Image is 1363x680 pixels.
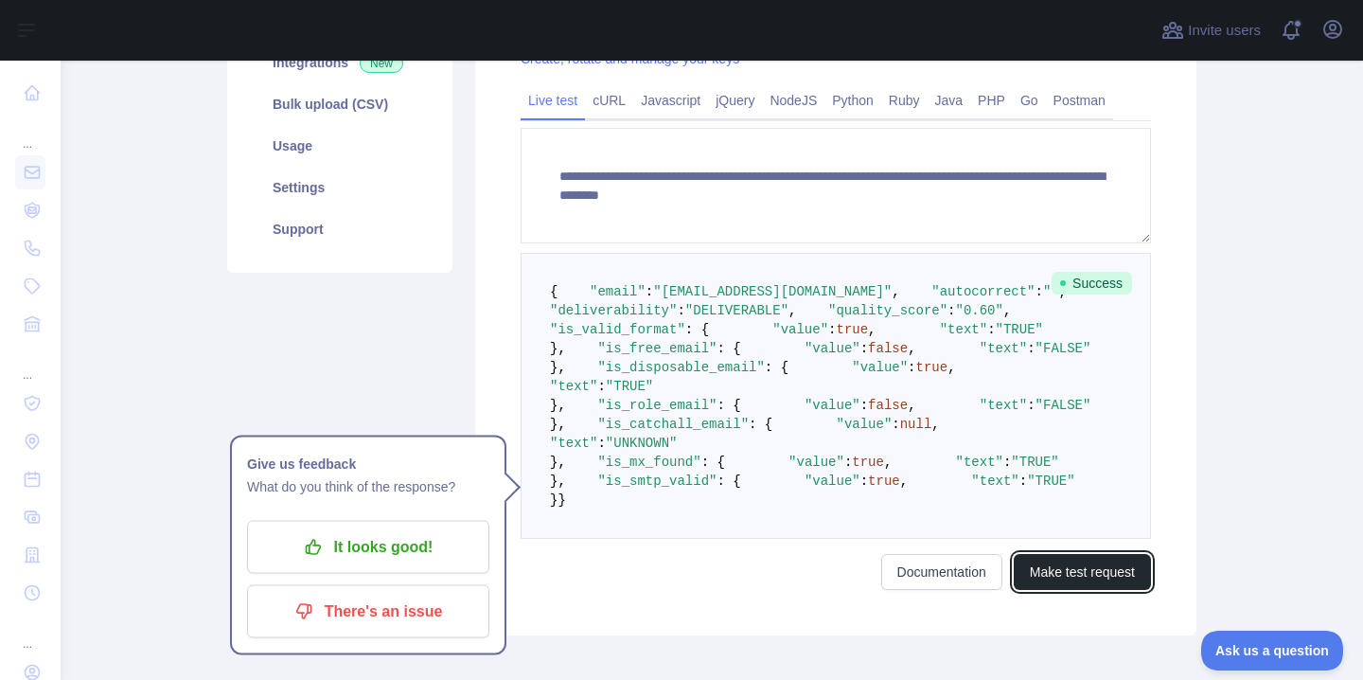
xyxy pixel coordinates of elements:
span: "text" [980,341,1027,356]
a: Support [250,208,430,250]
span: { [550,284,558,299]
span: true [916,360,948,375]
span: : { [717,398,740,413]
a: Settings [250,167,430,208]
span: "email" [590,284,646,299]
span: "text" [940,322,987,337]
span: "" [1043,284,1059,299]
span: "0.60" [956,303,1003,318]
span: : [1019,474,1027,489]
span: : [597,436,605,451]
span: : [1003,455,1011,470]
span: "value" [805,398,860,413]
span: , [908,398,915,413]
span: : [646,284,653,299]
div: ... [15,614,45,652]
span: New [360,54,403,73]
span: : { [749,417,772,432]
span: "value" [852,360,908,375]
span: , [892,284,899,299]
a: Usage [250,125,430,167]
div: ... [15,345,45,383]
span: "is_mx_found" [597,455,700,470]
a: PHP [970,85,1013,116]
span: "text" [956,455,1003,470]
span: , [1003,303,1011,318]
span: : [677,303,684,318]
span: , [788,303,796,318]
span: }, [550,417,566,432]
a: cURL [585,85,633,116]
iframe: Toggle Customer Support [1201,631,1344,671]
span: , [931,417,939,432]
span: : { [701,455,725,470]
span: "is_disposable_email" [597,360,764,375]
span: : [597,379,605,394]
span: null [900,417,932,432]
a: NodeJS [762,85,824,116]
span: "[EMAIL_ADDRESS][DOMAIN_NAME]" [653,284,892,299]
span: "value" [837,417,893,432]
span: }, [550,474,566,489]
span: : { [717,341,740,356]
span: : [860,398,868,413]
span: , [868,322,876,337]
span: "TRUE" [606,379,653,394]
a: Java [928,85,971,116]
span: "TRUE" [1027,474,1074,489]
span: : [860,341,868,356]
span: false [868,398,908,413]
span: "value" [788,455,844,470]
span: }, [550,360,566,375]
span: } [558,492,565,508]
span: : [1036,284,1043,299]
span: , [884,455,892,470]
span: "is_role_email" [597,398,717,413]
span: "is_catchall_email" [597,417,749,432]
span: "is_smtp_valid" [597,474,717,489]
a: Postman [1046,85,1113,116]
span: "autocorrect" [931,284,1035,299]
span: true [868,474,900,489]
span: "TRUE" [1011,455,1058,470]
span: : [908,360,915,375]
span: : [947,303,955,318]
span: : [1027,341,1035,356]
span: "DELIVERABLE" [685,303,788,318]
span: "deliverability" [550,303,677,318]
span: }, [550,398,566,413]
span: "value" [805,474,860,489]
span: "quality_score" [828,303,947,318]
span: true [836,322,868,337]
span: : { [685,322,709,337]
span: : [1027,398,1035,413]
span: false [868,341,908,356]
span: "value" [772,322,828,337]
span: : [828,322,836,337]
span: "is_free_email" [597,341,717,356]
a: Javascript [633,85,708,116]
span: "text" [550,436,597,451]
span: Invite users [1188,20,1261,42]
a: Integrations New [250,42,430,83]
span: : { [765,360,788,375]
span: "FALSE" [1036,341,1091,356]
span: : [892,417,899,432]
span: }, [550,455,566,470]
button: Make test request [1014,554,1151,590]
a: Bulk upload (CSV) [250,83,430,125]
a: Ruby [881,85,928,116]
span: true [852,455,884,470]
span: : { [717,474,740,489]
span: , [908,341,915,356]
span: "is_valid_format" [550,322,685,337]
span: "text" [550,379,597,394]
a: Documentation [881,554,1002,590]
a: Live test [521,85,585,116]
span: "text" [971,474,1018,489]
span: } [550,492,558,508]
h1: Give us feedback [247,453,489,475]
span: , [900,474,908,489]
span: }, [550,341,566,356]
span: "UNKNOWN" [606,436,678,451]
